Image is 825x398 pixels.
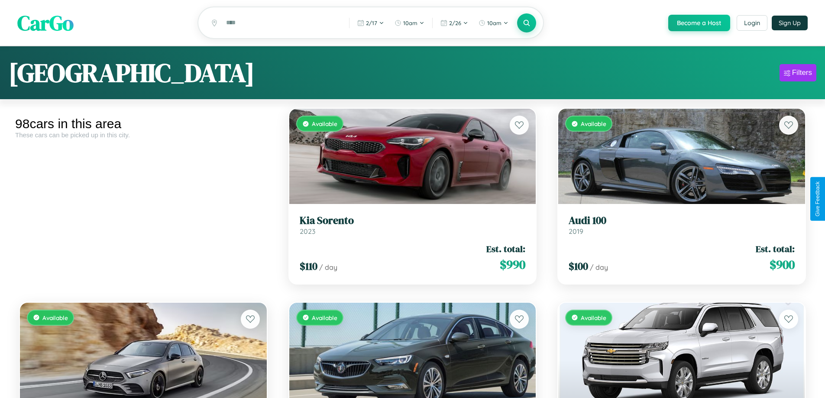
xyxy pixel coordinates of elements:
[737,15,767,31] button: Login
[486,243,525,255] span: Est. total:
[581,120,606,127] span: Available
[780,64,816,81] button: Filters
[42,314,68,321] span: Available
[569,259,588,273] span: $ 100
[390,16,429,30] button: 10am
[436,16,472,30] button: 2/26
[353,16,388,30] button: 2/17
[300,214,526,236] a: Kia Sorento2023
[403,19,417,26] span: 10am
[312,120,337,127] span: Available
[500,256,525,273] span: $ 990
[15,116,272,131] div: 98 cars in this area
[569,214,795,236] a: Audi 1002019
[569,214,795,227] h3: Audi 100
[756,243,795,255] span: Est. total:
[15,131,272,139] div: These cars can be picked up in this city.
[792,68,812,77] div: Filters
[772,16,808,30] button: Sign Up
[312,314,337,321] span: Available
[815,181,821,217] div: Give Feedback
[366,19,377,26] span: 2 / 17
[300,227,315,236] span: 2023
[590,263,608,272] span: / day
[770,256,795,273] span: $ 900
[17,9,74,37] span: CarGo
[474,16,513,30] button: 10am
[9,55,255,91] h1: [GEOGRAPHIC_DATA]
[300,214,526,227] h3: Kia Sorento
[449,19,461,26] span: 2 / 26
[319,263,337,272] span: / day
[487,19,501,26] span: 10am
[668,15,730,31] button: Become a Host
[581,314,606,321] span: Available
[569,227,583,236] span: 2019
[300,259,317,273] span: $ 110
